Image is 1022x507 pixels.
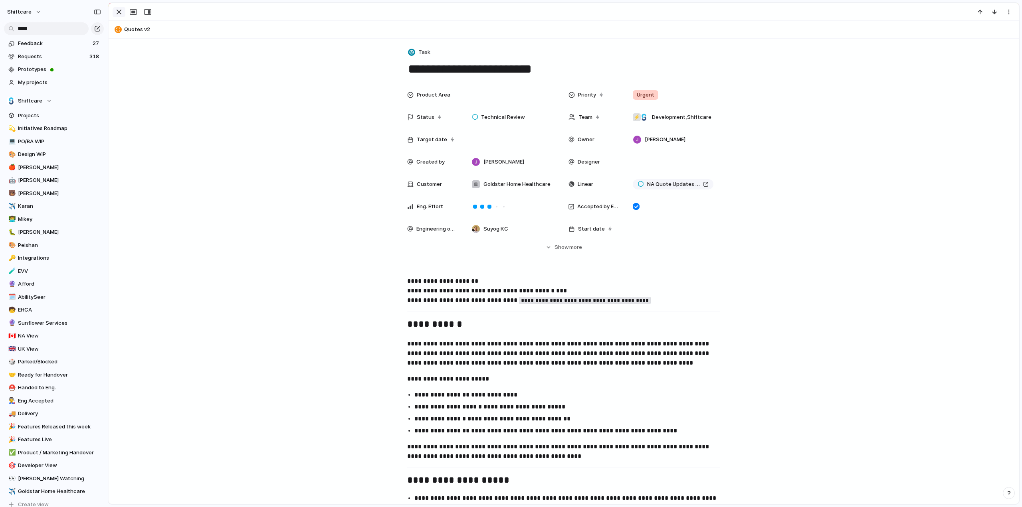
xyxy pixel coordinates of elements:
[4,200,104,212] a: ✈️Karan
[4,252,104,264] div: 🔑Integrations
[7,228,15,236] button: 🐛
[4,95,104,107] button: Shiftcare
[7,345,15,353] button: 🇬🇧
[637,91,654,99] span: Urgent
[8,331,14,341] div: 🇨🇦
[7,384,15,392] button: ⛑️
[483,180,551,188] span: Goldstar Home Healthcare
[8,370,14,379] div: 🤝
[18,97,42,105] span: Shiftcare
[8,176,14,185] div: 🤖
[4,265,104,277] a: 🧪EVV
[7,189,15,197] button: 🐻
[18,280,101,288] span: Afford
[18,384,101,392] span: Handed to Eng.
[124,26,1015,34] span: Quotes v2
[18,319,101,327] span: Sunflower Services
[18,332,101,340] span: NA View
[18,150,101,158] span: Design WIP
[4,239,104,251] a: 🎨Peishan
[4,174,104,186] a: 🤖[PERSON_NAME]
[647,180,700,188] span: NA Quote Updates Phase 1
[7,176,15,184] button: 🤖
[4,162,104,174] a: 🍎[PERSON_NAME]
[18,176,101,184] span: [PERSON_NAME]
[18,189,101,197] span: [PERSON_NAME]
[4,473,104,485] div: 👀[PERSON_NAME] Watching
[4,447,104,459] a: ✅Product / Marketing Handover
[417,91,450,99] span: Product Area
[8,280,14,289] div: 🔮
[4,408,104,420] div: 🚚Delivery
[8,461,14,470] div: 🎯
[7,358,15,366] button: 🎲
[7,423,15,431] button: 🎉
[7,371,15,379] button: 🤝
[8,163,14,172] div: 🍎
[8,448,14,457] div: ✅
[18,138,101,146] span: PO/BA WIP
[417,180,442,188] span: Customer
[7,215,15,223] button: 👨‍💻
[8,487,14,496] div: ✈️
[18,449,101,457] span: Product / Marketing Handover
[7,397,15,405] button: 👨‍🏭
[4,187,104,199] a: 🐻[PERSON_NAME]
[7,280,15,288] button: 🔮
[8,124,14,133] div: 💫
[18,371,101,379] span: Ready for Handover
[18,254,101,262] span: Integrations
[633,113,641,121] div: ⚡
[417,203,443,211] span: Eng. Effort
[8,137,14,146] div: 💻
[416,158,445,166] span: Created by
[7,319,15,327] button: 🔮
[4,460,104,471] a: 🎯Developer View
[18,228,101,236] span: [PERSON_NAME]
[7,306,15,314] button: 🧒
[8,150,14,159] div: 🎨
[18,53,87,61] span: Requests
[18,475,101,483] span: [PERSON_NAME] Watching
[4,395,104,407] a: 👨‍🏭Eng Accepted
[7,332,15,340] button: 🇨🇦
[407,240,720,254] button: Showmore
[578,136,594,144] span: Owner
[4,226,104,238] div: 🐛[PERSON_NAME]
[7,124,15,132] button: 💫
[8,422,14,431] div: 🎉
[8,228,14,237] div: 🐛
[89,53,101,61] span: 318
[8,189,14,198] div: 🐻
[18,345,101,353] span: UK View
[4,317,104,329] div: 🔮Sunflower Services
[18,124,101,132] span: Initiatives Roadmap
[578,158,600,166] span: Designer
[8,306,14,315] div: 🧒
[112,23,1015,36] button: Quotes v2
[4,213,104,225] a: 👨‍💻Mikey
[7,462,15,470] button: 🎯
[4,51,104,63] a: Requests318
[417,136,447,144] span: Target date
[4,485,104,497] a: ✈️Goldstar Home Healthcare
[4,136,104,148] div: 💻PO/BA WIP
[18,241,101,249] span: Peishan
[8,241,14,250] div: 🎨
[7,150,15,158] button: 🎨
[4,382,104,394] a: ⛑️Handed to Eng.
[7,293,15,301] button: 🗓️
[4,6,46,18] button: shiftcare
[4,122,104,134] a: 💫Initiatives Roadmap
[4,278,104,290] a: 🔮Afford
[7,487,15,495] button: ✈️
[7,138,15,146] button: 💻
[18,410,101,418] span: Delivery
[18,462,101,470] span: Developer View
[578,225,605,233] span: Start date
[4,369,104,381] div: 🤝Ready for Handover
[417,113,434,121] span: Status
[7,475,15,483] button: 👀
